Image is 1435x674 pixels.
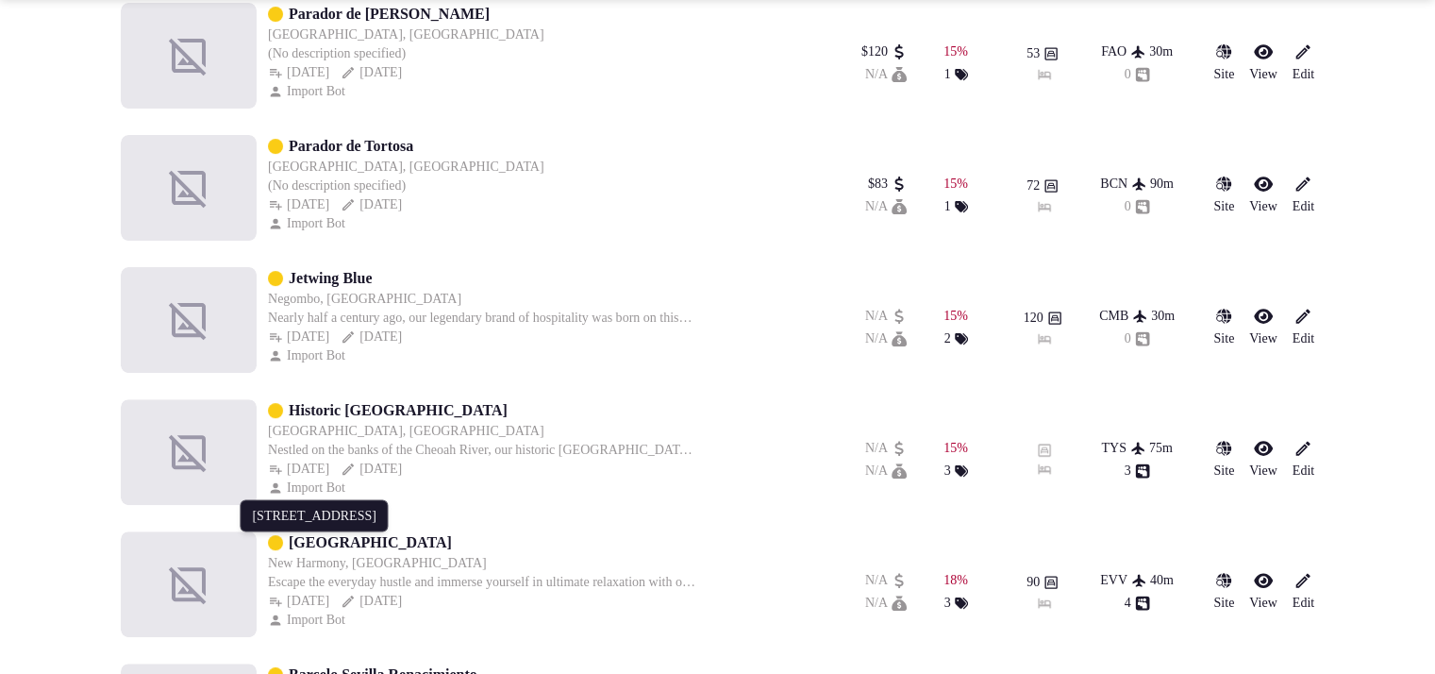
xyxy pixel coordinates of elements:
[1293,439,1314,480] a: Edit
[1125,329,1150,348] button: 0
[944,329,968,348] div: 2
[1213,571,1234,613] button: Site
[1213,42,1234,84] button: Site
[289,267,372,290] a: Jetwing Blue
[943,42,968,61] div: 15 %
[1101,42,1145,61] button: FAO
[1149,42,1173,61] div: 30 m
[252,506,375,525] p: [STREET_ADDRESS]
[1100,175,1146,194] button: BCN
[268,328,329,346] button: [DATE]
[289,135,413,158] a: Parador de Tortosa
[865,439,907,458] button: N/A
[943,175,968,194] div: 15 %
[1213,175,1234,216] button: Site
[1024,309,1043,328] span: 120
[865,462,907,480] button: N/A
[268,44,544,63] div: (No description specified)
[1100,571,1146,590] button: EVV
[289,399,508,422] a: Historic [GEOGRAPHIC_DATA]
[341,460,402,479] button: [DATE]
[268,479,349,497] button: Import Bot
[944,65,968,84] button: 1
[943,307,968,326] button: 15%
[1125,594,1150,613] div: 4
[1024,309,1062,328] button: 120
[268,573,697,592] div: Escape the everyday hustle and immerse yourself in ultimate relaxation with our hotel and confere...
[865,307,907,326] div: N/A
[1293,307,1314,348] a: Edit
[1213,307,1234,348] a: Site
[268,63,329,82] button: [DATE]
[268,290,461,309] button: Negombo, [GEOGRAPHIC_DATA]
[268,158,544,177] div: [GEOGRAPHIC_DATA], [GEOGRAPHIC_DATA]
[943,571,968,590] button: 18%
[1293,571,1314,613] a: Edit
[944,462,968,480] button: 3
[268,195,329,214] button: [DATE]
[1026,177,1040,195] span: 72
[268,346,349,365] div: Import Bot
[341,63,402,82] button: [DATE]
[1150,571,1174,590] div: 40 m
[1099,307,1147,326] button: CMB
[865,65,907,84] div: N/A
[1149,42,1173,61] button: 30m
[1249,571,1276,613] a: View
[1249,307,1276,348] a: View
[1101,439,1144,458] button: TYS
[1150,175,1174,194] button: 90m
[1125,197,1150,216] button: 0
[1125,65,1150,84] button: 0
[268,309,697,328] div: Nearly half a century ago, our legendary brand of hospitality was born on this very coastline. Fr...
[1213,439,1234,480] a: Site
[868,175,907,194] button: $83
[268,25,544,44] button: [GEOGRAPHIC_DATA], [GEOGRAPHIC_DATA]
[268,82,349,101] button: Import Bot
[865,571,907,590] button: N/A
[268,592,329,611] button: [DATE]
[268,611,349,630] button: Import Bot
[1249,439,1276,480] a: View
[268,441,697,460] div: Nestled on the banks of the Cheoah River, our historic [GEOGRAPHIC_DATA] in [GEOGRAPHIC_DATA] has...
[268,554,487,573] button: New Harmony, [GEOGRAPHIC_DATA]
[341,592,402,611] button: [DATE]
[341,328,402,346] button: [DATE]
[865,594,907,613] button: N/A
[865,197,907,216] button: N/A
[1293,42,1314,84] a: Edit
[861,42,907,61] button: $120
[944,197,968,216] button: 1
[268,214,349,233] div: Import Bot
[944,594,968,613] button: 3
[1249,175,1276,216] a: View
[341,195,402,214] button: [DATE]
[268,460,329,479] button: [DATE]
[943,175,968,194] button: 15%
[865,329,907,348] button: N/A
[1150,571,1174,590] button: 40m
